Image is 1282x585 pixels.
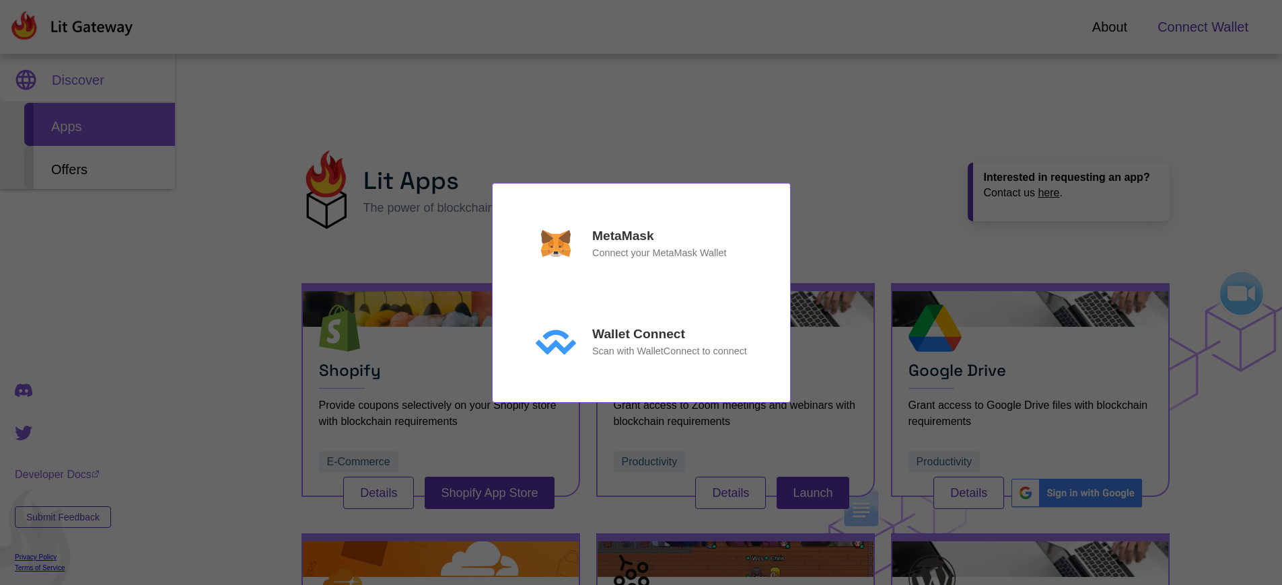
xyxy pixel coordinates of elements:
[592,227,654,246] p: MetaMask
[592,245,726,260] p: Connect your MetaMask Wallet
[536,328,576,355] img: svg+xml;base64,PHN2ZyBoZWlnaHQ9IjI0NiIgdmlld0JveD0iMCAwIDQwMCAyNDYiIHdpZHRoPSI0MDAiIHhtbG5zPSJodH...
[536,230,576,257] img: svg+xml;base64,PHN2ZyBoZWlnaHQ9IjM1NSIgdmlld0JveD0iMCAwIDM5NyAzNTUiIHdpZHRoPSIzOTciIHhtbG5zPSJodH...
[592,344,747,359] p: Scan with WalletConnect to connect
[592,325,685,344] p: Wallet Connect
